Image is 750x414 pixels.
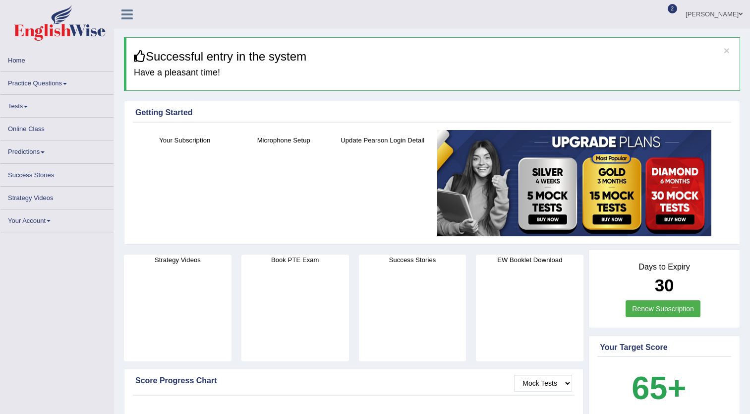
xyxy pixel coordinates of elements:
a: Home [0,49,114,69]
a: Practice Questions [0,72,114,91]
h4: Your Subscription [140,135,230,145]
a: Online Class [0,118,114,137]
a: Tests [0,95,114,114]
div: Getting Started [135,107,729,119]
span: 2 [668,4,678,13]
b: 30 [655,276,674,295]
img: small5.jpg [437,130,711,236]
h4: Strategy Videos [124,255,231,265]
div: Your Target Score [600,342,729,353]
button: × [724,45,730,56]
a: Renew Subscription [626,300,700,317]
h4: Microphone Setup [239,135,329,145]
a: Predictions [0,140,114,160]
h4: Success Stories [359,255,466,265]
div: Score Progress Chart [135,375,572,387]
a: Strategy Videos [0,187,114,206]
h4: Days to Expiry [600,263,729,272]
h3: Successful entry in the system [134,50,732,63]
b: 65+ [632,370,686,406]
a: Your Account [0,209,114,229]
h4: Book PTE Exam [241,255,349,265]
a: Success Stories [0,164,114,183]
h4: Update Pearson Login Detail [338,135,427,145]
h4: EW Booklet Download [476,255,583,265]
h4: Have a pleasant time! [134,68,732,78]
